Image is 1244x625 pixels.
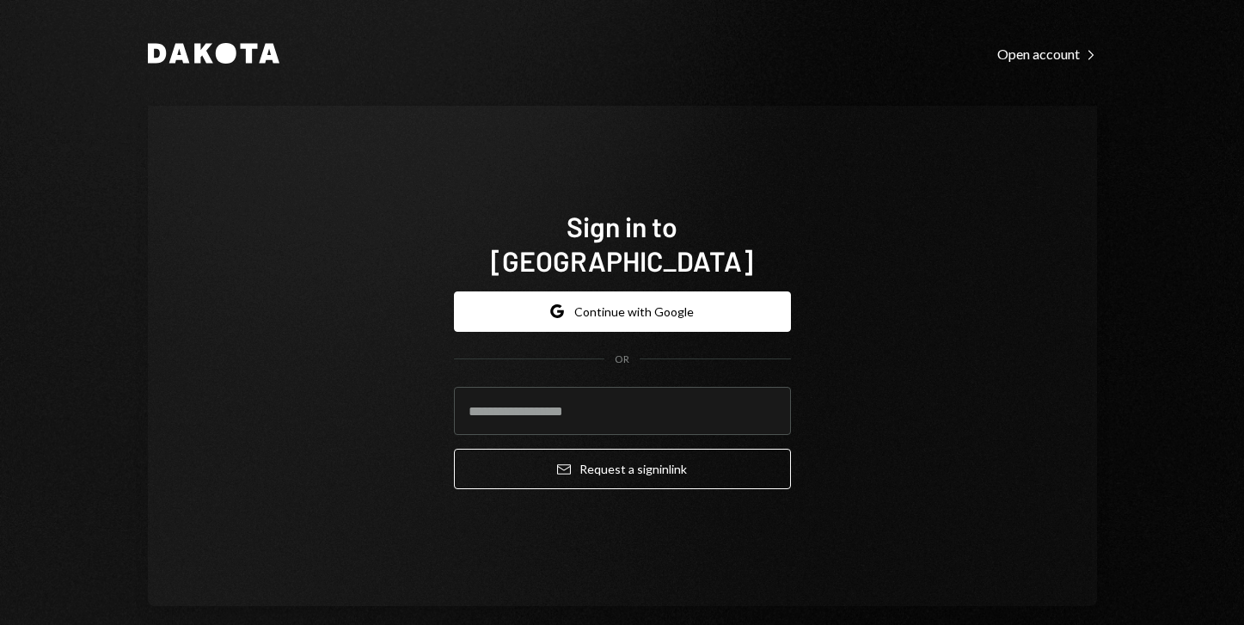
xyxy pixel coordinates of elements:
[454,291,791,332] button: Continue with Google
[615,352,629,367] div: OR
[997,44,1097,63] a: Open account
[454,209,791,278] h1: Sign in to [GEOGRAPHIC_DATA]
[997,46,1097,63] div: Open account
[454,449,791,489] button: Request a signinlink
